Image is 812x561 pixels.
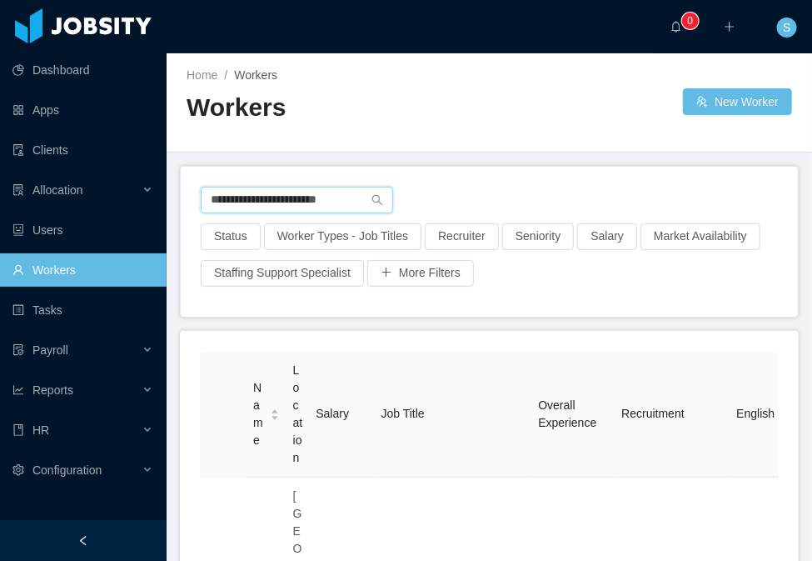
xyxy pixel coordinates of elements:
[234,68,277,82] span: Workers
[32,423,49,437] span: HR
[425,223,499,250] button: Recruiter
[621,407,684,420] span: Recruitment
[270,407,280,418] div: Sort
[736,407,805,420] span: English Level
[187,91,490,125] h2: Workers
[32,463,102,477] span: Configuration
[683,88,792,115] button: icon: usergroup-addNew Worker
[12,293,153,327] a: icon: profileTasks
[371,194,383,206] i: icon: search
[670,21,682,33] i: icon: bell
[187,68,217,82] a: Home
[12,184,24,196] i: icon: solution
[381,407,425,420] span: Job Title
[12,344,24,356] i: icon: file-protect
[12,384,24,396] i: icon: line-chart
[12,424,24,436] i: icon: book
[293,363,303,464] span: Location
[12,213,153,247] a: icon: robotUsers
[264,223,421,250] button: Worker Types - Job Titles
[577,223,637,250] button: Salary
[682,13,699,29] sup: 0
[32,183,83,197] span: Allocation
[367,260,474,287] button: icon: plusMore Filters
[783,18,790,38] span: S
[32,383,73,397] span: Reports
[12,133,153,167] a: icon: auditClients
[32,343,68,357] span: Payroll
[270,413,279,418] i: icon: caret-down
[12,253,153,287] a: icon: userWorkers
[201,223,261,250] button: Status
[201,260,364,287] button: Staffing Support Specialist
[502,223,574,250] button: Seniority
[316,407,349,420] span: Salary
[12,93,153,127] a: icon: appstoreApps
[224,68,227,82] span: /
[12,53,153,87] a: icon: pie-chartDashboard
[724,21,735,33] i: icon: plus
[640,223,760,250] button: Market Availability
[253,379,263,449] span: Name
[12,464,24,476] i: icon: setting
[270,408,279,413] i: icon: caret-up
[538,398,596,429] span: Overall Experience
